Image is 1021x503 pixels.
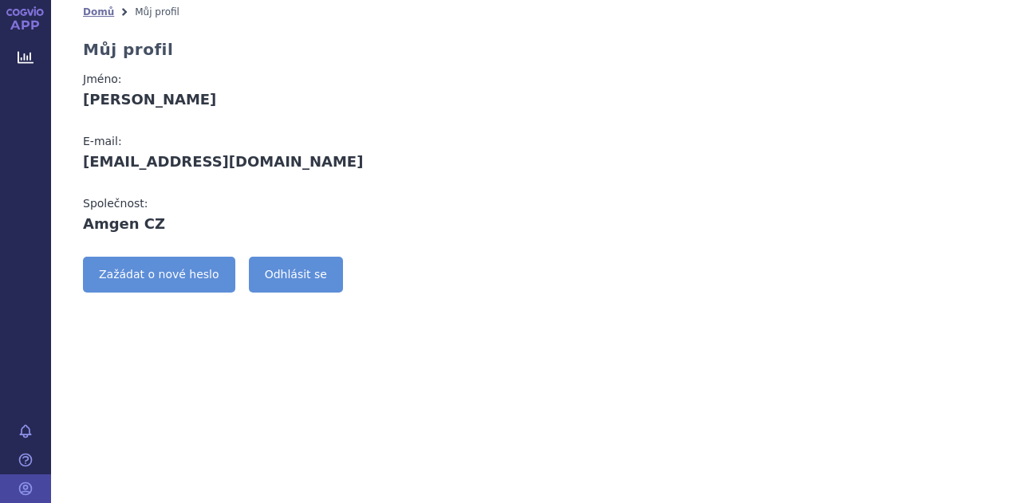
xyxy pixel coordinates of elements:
div: E-mail: [83,132,445,150]
a: Domů [83,6,114,18]
h2: Můj profil [83,40,173,59]
div: Amgen CZ [83,215,445,233]
div: [PERSON_NAME] [83,91,445,108]
a: Odhlásit se [249,257,343,293]
a: Zažádat o nové heslo [83,257,235,293]
div: Společnost: [83,195,445,212]
div: [EMAIL_ADDRESS][DOMAIN_NAME] [83,153,445,171]
div: Jméno: [83,70,445,88]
